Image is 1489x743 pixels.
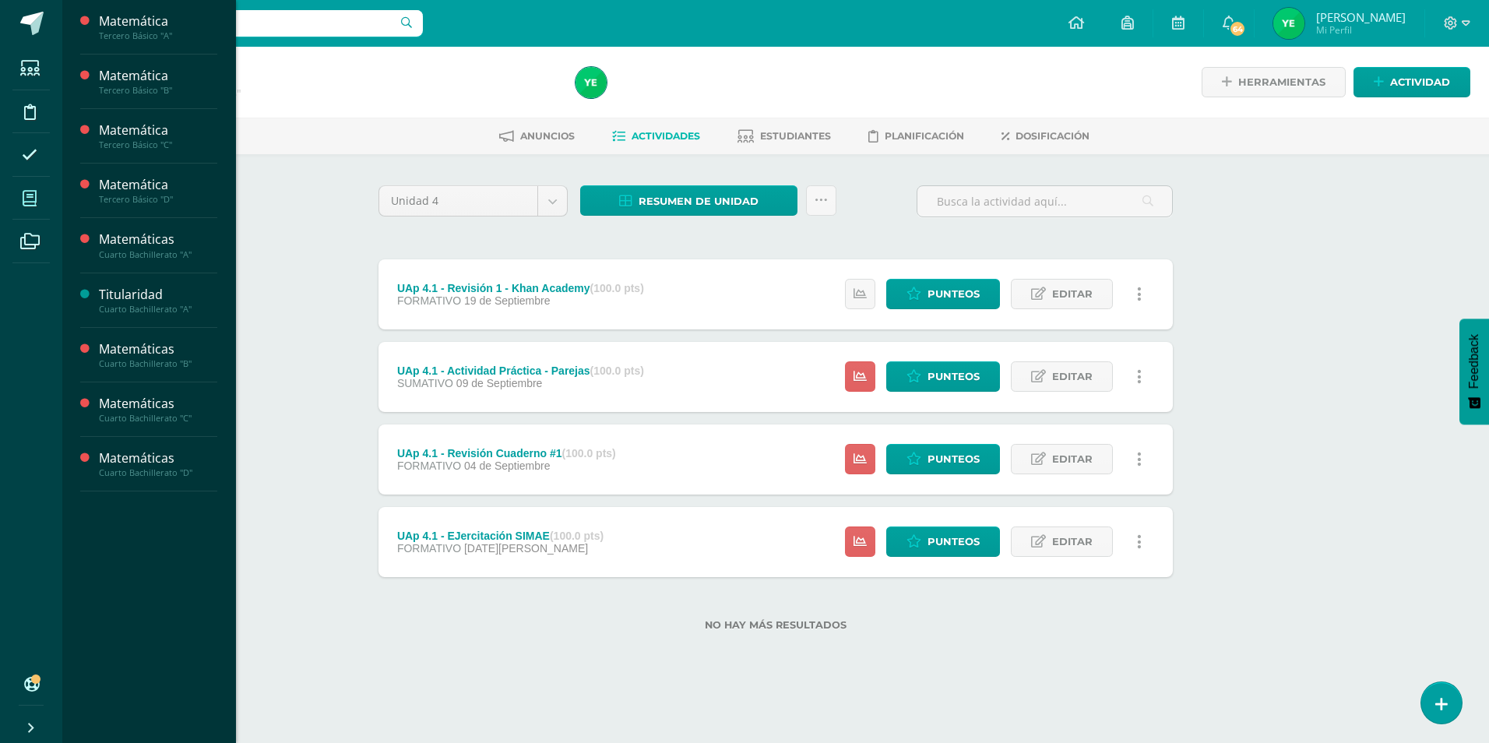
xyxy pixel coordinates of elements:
div: UAp 4.1 - EJercitación SIMAE [397,530,604,542]
input: Busca la actividad aquí... [917,186,1172,217]
img: 6fd3bd7d6e4834e5979ff6a5032b647c.png [1273,8,1304,39]
span: Punteos [928,445,980,474]
div: UAp 4.1 - Revisión 1 - Khan Academy [397,282,644,294]
span: FORMATIVO [397,460,461,472]
div: Matemática [99,67,217,85]
a: Actividades [612,124,700,149]
div: Cuarto Bachillerato "D" [99,467,217,478]
div: Cuarto Bachillerato "A" [99,249,217,260]
a: MatemáticasCuarto Bachillerato "D" [99,449,217,478]
span: 04 de Septiembre [464,460,551,472]
span: Estudiantes [760,130,831,142]
span: [PERSON_NAME] [1316,9,1406,25]
span: Unidad 4 [391,186,526,216]
div: Matemáticas [99,395,217,413]
span: Resumen de unidad [639,187,759,216]
div: Tercero Básico "A" [99,30,217,41]
button: Feedback - Mostrar encuesta [1459,319,1489,424]
a: Punteos [886,361,1000,392]
strong: (100.0 pts) [562,447,616,460]
a: Herramientas [1202,67,1346,97]
strong: (100.0 pts) [550,530,604,542]
h1: Matemáticas [121,64,557,86]
div: UAp 4.1 - Revisión Cuaderno #1 [397,447,616,460]
span: Actividad [1390,68,1450,97]
div: Matemáticas [99,231,217,248]
span: Herramientas [1238,68,1325,97]
div: Matemáticas [99,340,217,358]
a: Estudiantes [737,124,831,149]
div: Matemáticas [99,449,217,467]
a: MatemáticasCuarto Bachillerato "B" [99,340,217,369]
div: Cuarto Bachillerato "A" [99,304,217,315]
div: Matemática [99,12,217,30]
div: Matemática [99,121,217,139]
a: Unidad 4 [379,186,567,216]
a: Anuncios [499,124,575,149]
div: Tercero Básico "B" [99,85,217,96]
span: Editar [1052,445,1093,474]
input: Busca un usuario... [72,10,423,37]
span: 64 [1229,20,1246,37]
a: Planificación [868,124,964,149]
strong: (100.0 pts) [590,282,644,294]
div: Cuarto Bachillerato "C" [99,413,217,424]
span: Editar [1052,280,1093,308]
span: Actividades [632,130,700,142]
label: No hay más resultados [378,619,1173,631]
a: MatemáticaTercero Básico "D" [99,176,217,205]
span: Mi Perfil [1316,23,1406,37]
span: Anuncios [520,130,575,142]
div: Matemática [99,176,217,194]
div: UAp 4.1 - Actividad Práctica - Parejas [397,364,644,377]
img: 6fd3bd7d6e4834e5979ff6a5032b647c.png [576,67,607,98]
a: MatemáticaTercero Básico "B" [99,67,217,96]
a: MatemáticaTercero Básico "C" [99,121,217,150]
a: MatemáticasCuarto Bachillerato "C" [99,395,217,424]
span: FORMATIVO [397,542,461,555]
div: Cuarto Bachillerato "B" [99,358,217,369]
span: FORMATIVO [397,294,461,307]
span: Punteos [928,527,980,556]
a: Punteos [886,279,1000,309]
span: SUMATIVO [397,377,453,389]
a: Actividad [1353,67,1470,97]
span: Feedback [1467,334,1481,389]
div: Tercero Básico "C" [99,139,217,150]
div: Tercero Básico "D" [99,194,217,205]
span: Editar [1052,362,1093,391]
div: Titularidad [99,286,217,304]
span: [DATE][PERSON_NAME] [464,542,588,555]
span: Dosificación [1016,130,1089,142]
div: Cuarto Bachillerato 'B' [121,86,557,100]
span: Punteos [928,280,980,308]
a: TitularidadCuarto Bachillerato "A" [99,286,217,315]
a: MatemáticaTercero Básico "A" [99,12,217,41]
span: Planificación [885,130,964,142]
a: MatemáticasCuarto Bachillerato "A" [99,231,217,259]
a: Punteos [886,444,1000,474]
strong: (100.0 pts) [590,364,644,377]
a: Dosificación [1001,124,1089,149]
a: Punteos [886,526,1000,557]
span: Editar [1052,527,1093,556]
a: Resumen de unidad [580,185,797,216]
span: 19 de Septiembre [464,294,551,307]
span: 09 de Septiembre [456,377,543,389]
span: Punteos [928,362,980,391]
